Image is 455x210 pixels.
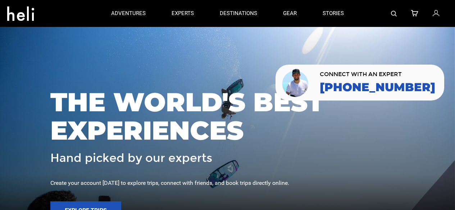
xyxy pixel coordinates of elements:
span: Hand picked by our experts [50,152,212,164]
span: THE WORLD'S BEST EXPERIENCES [50,88,405,145]
span: CONNECT WITH AN EXPERT [320,71,435,77]
img: contact our team [281,67,311,98]
p: experts [172,10,194,17]
p: adventures [111,10,146,17]
a: [PHONE_NUMBER] [320,81,435,94]
p: destinations [220,10,257,17]
div: Create your account [DATE] to explore trips, connect with friends, and book trips directly online. [50,179,405,187]
img: search-bar-icon.svg [391,11,397,17]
